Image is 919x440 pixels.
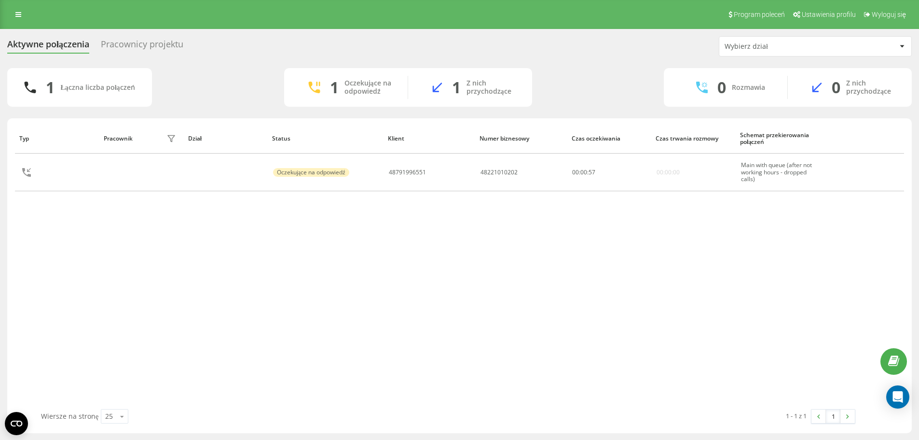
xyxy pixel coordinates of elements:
div: Oczekujące na odpowiedź [344,79,393,96]
div: Czas trwania rozmowy [656,135,731,142]
span: Wiersze na stronę [41,412,98,421]
span: Program poleceń [734,11,785,18]
div: Open Intercom Messenger [886,385,909,409]
div: Klient [388,135,471,142]
span: 57 [589,168,595,176]
div: Łączna liczba połączeń [60,84,135,92]
div: Wybierz dział [725,43,840,51]
span: Wyloguj się [872,11,906,18]
div: Pracownicy projektu [101,39,183,54]
div: 0 [717,78,726,97]
div: Rozmawia [732,84,765,92]
div: 48221010202 [480,169,518,176]
div: Z nich przychodzące [846,79,897,96]
div: Status [272,135,379,142]
div: 0 [832,78,840,97]
div: Typ [19,135,95,142]
div: 1 [46,78,55,97]
div: Pracownik [104,135,133,142]
div: Oczekujące na odpowiedź [273,168,349,177]
div: Z nich przychodzące [466,79,518,96]
div: 25 [105,412,113,421]
div: 1 [452,78,461,97]
span: 00 [572,168,579,176]
div: Czas oczekiwania [572,135,647,142]
div: : : [572,169,595,176]
div: Schemat przekierowania połączeń [740,132,815,146]
div: 1 - 1 z 1 [786,411,807,421]
div: Main with queue (after not working hours - dropped calls) [741,162,815,183]
a: 1 [826,410,840,423]
div: 1 [330,78,339,97]
div: 00:00:00 [657,169,680,176]
span: 00 [580,168,587,176]
button: Open CMP widget [5,412,28,435]
span: Ustawienia profilu [802,11,856,18]
div: 48791996551 [389,169,426,176]
div: Dział [188,135,263,142]
div: Aktywne połączenia [7,39,89,54]
div: Numer biznesowy [480,135,562,142]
